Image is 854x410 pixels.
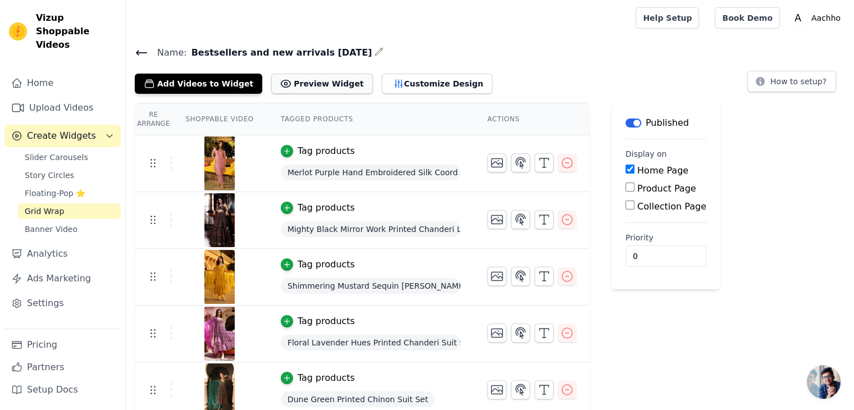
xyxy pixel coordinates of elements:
[27,129,96,143] span: Create Widgets
[487,153,506,172] button: Change Thumbnail
[281,258,355,271] button: Tag products
[18,203,121,219] a: Grid Wrap
[747,79,836,89] a: How to setup?
[281,315,355,328] button: Tag products
[18,149,121,165] a: Slider Carousels
[625,232,706,243] label: Priority
[789,8,845,28] button: A Aachho
[281,391,435,407] span: Dune Green Printed Chinon Suit Set
[747,71,836,92] button: How to setup?
[298,201,355,215] div: Tag products
[9,22,27,40] img: Vizup
[204,307,235,361] img: vizup-images-7e49.jpg
[807,8,845,28] p: Aachho
[487,267,506,286] button: Change Thumbnail
[281,165,460,180] span: Merlot Purple Hand Embroidered Silk Coord Set
[298,144,355,158] div: Tag products
[25,188,85,199] span: Floating-Pop ⭐
[4,379,121,401] a: Setup Docs
[281,278,460,294] span: Shimmering Mustard Sequin [PERSON_NAME] Suit Set
[298,371,355,385] div: Tag products
[4,125,121,147] button: Create Widgets
[25,170,74,181] span: Story Circles
[637,165,688,176] label: Home Page
[382,74,492,94] button: Customize Design
[487,380,506,399] button: Change Thumbnail
[271,74,372,94] button: Preview Widget
[4,334,121,356] a: Pricing
[625,148,667,160] legend: Display on
[172,103,267,135] th: Shoppable Video
[18,167,121,183] a: Story Circles
[281,144,355,158] button: Tag products
[487,210,506,229] button: Change Thumbnail
[204,136,235,190] img: vizup-images-c2b1.jpg
[36,11,116,52] span: Vizup Shoppable Videos
[187,46,372,60] span: Bestsellers and new arrivals [DATE]
[715,7,779,29] a: Book Demo
[298,258,355,271] div: Tag products
[18,185,121,201] a: Floating-Pop ⭐
[298,315,355,328] div: Tag products
[4,72,121,94] a: Home
[148,46,187,60] span: Name:
[375,45,383,60] div: Edit Name
[637,201,706,212] label: Collection Page
[807,365,841,399] a: Open chat
[474,103,590,135] th: Actions
[4,356,121,379] a: Partners
[281,201,355,215] button: Tag products
[25,152,88,163] span: Slider Carousels
[25,206,64,217] span: Grid Wrap
[646,116,689,130] p: Published
[281,221,460,237] span: Mighty Black Mirror Work Printed Chanderi Lehenga Set
[4,292,121,315] a: Settings
[281,335,460,350] span: Floral Lavender Hues Printed Chanderi Suit Set
[135,74,262,94] button: Add Videos to Widget
[4,97,121,119] a: Upload Videos
[25,224,77,235] span: Banner Video
[18,221,121,237] a: Banner Video
[135,103,172,135] th: Re Arrange
[636,7,699,29] a: Help Setup
[487,324,506,343] button: Change Thumbnail
[4,267,121,290] a: Ads Marketing
[267,103,474,135] th: Tagged Products
[794,12,801,24] text: A
[637,183,696,194] label: Product Page
[281,371,355,385] button: Tag products
[4,243,121,265] a: Analytics
[204,250,235,304] img: vizup-images-9607.jpg
[204,193,235,247] img: vizup-images-ff49.jpg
